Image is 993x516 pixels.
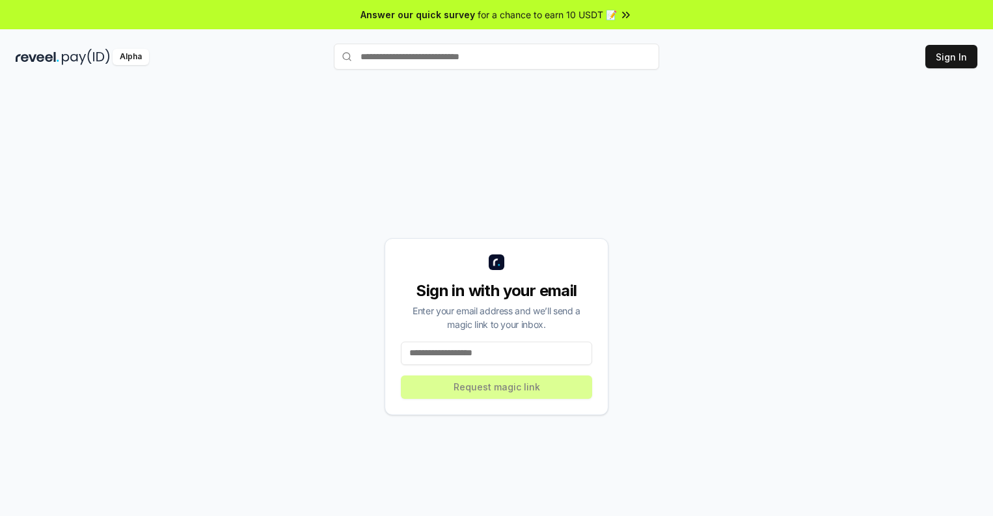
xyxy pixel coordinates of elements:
[925,45,977,68] button: Sign In
[360,8,475,21] span: Answer our quick survey
[62,49,110,65] img: pay_id
[16,49,59,65] img: reveel_dark
[401,304,592,331] div: Enter your email address and we’ll send a magic link to your inbox.
[489,254,504,270] img: logo_small
[401,280,592,301] div: Sign in with your email
[478,8,617,21] span: for a chance to earn 10 USDT 📝
[113,49,149,65] div: Alpha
